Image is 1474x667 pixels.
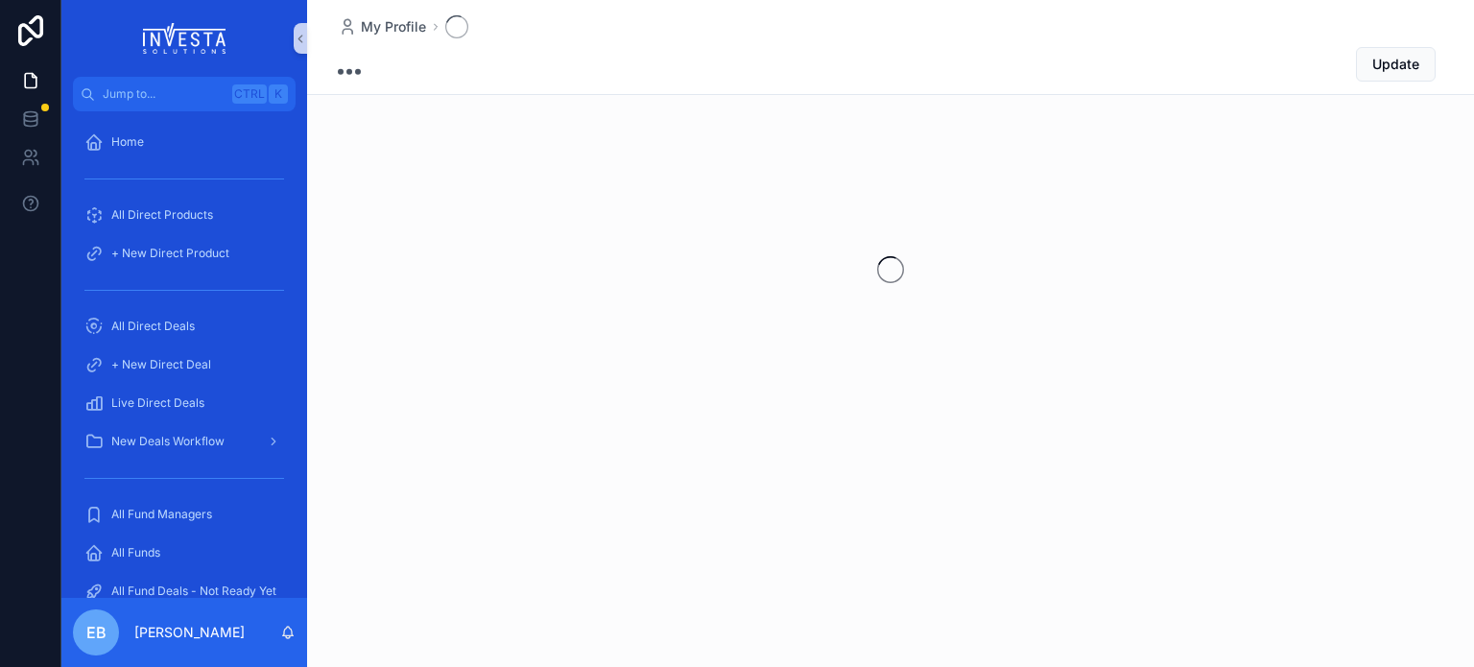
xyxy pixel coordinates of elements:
[111,545,160,560] span: All Funds
[111,395,204,411] span: Live Direct Deals
[73,77,296,111] button: Jump to...CtrlK
[73,574,296,608] a: All Fund Deals - Not Ready Yet
[73,536,296,570] a: All Funds
[86,621,107,644] span: EB
[73,386,296,420] a: Live Direct Deals
[232,84,267,104] span: Ctrl
[111,246,229,261] span: + New Direct Product
[134,623,245,642] p: [PERSON_NAME]
[73,198,296,232] a: All Direct Products
[338,17,426,36] a: My Profile
[361,17,426,36] span: My Profile
[1372,55,1419,74] span: Update
[103,86,225,102] span: Jump to...
[111,319,195,334] span: All Direct Deals
[61,111,307,598] div: scrollable content
[1356,47,1436,82] button: Update
[73,309,296,344] a: All Direct Deals
[111,434,225,449] span: New Deals Workflow
[111,357,211,372] span: + New Direct Deal
[73,347,296,382] a: + New Direct Deal
[271,86,286,102] span: K
[111,207,213,223] span: All Direct Products
[111,134,144,150] span: Home
[143,23,226,54] img: App logo
[73,424,296,459] a: New Deals Workflow
[73,125,296,159] a: Home
[111,584,276,599] span: All Fund Deals - Not Ready Yet
[73,236,296,271] a: + New Direct Product
[111,507,212,522] span: All Fund Managers
[73,497,296,532] a: All Fund Managers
